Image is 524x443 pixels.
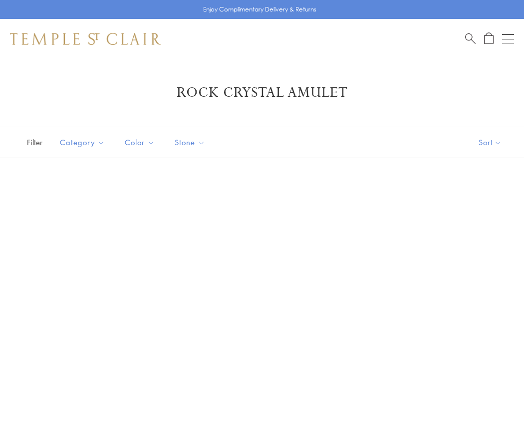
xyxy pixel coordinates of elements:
[120,136,162,149] span: Color
[484,32,494,45] a: Open Shopping Bag
[203,4,316,14] p: Enjoy Complimentary Delivery & Returns
[10,33,161,45] img: Temple St. Clair
[456,127,524,158] button: Show sort by
[167,131,213,154] button: Stone
[25,84,499,102] h1: Rock Crystal Amulet
[117,131,162,154] button: Color
[52,131,112,154] button: Category
[465,32,476,45] a: Search
[170,136,213,149] span: Stone
[55,136,112,149] span: Category
[502,33,514,45] button: Open navigation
